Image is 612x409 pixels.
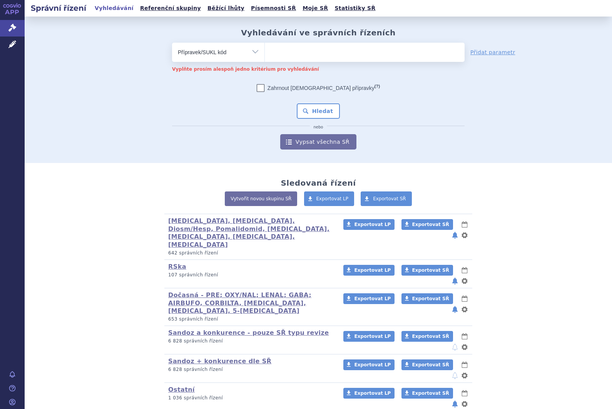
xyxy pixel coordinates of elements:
[461,332,468,341] button: lhůty
[375,84,380,89] abbr: (?)
[401,331,453,342] a: Exportovat SŘ
[451,231,459,240] button: notifikace
[461,360,468,369] button: lhůty
[354,296,391,301] span: Exportovat LP
[343,359,395,370] a: Exportovat LP
[205,3,247,13] a: Běžící lhůty
[172,67,465,73] p: Vyplňte prosím alespoň jedno kritérium pro vyhledávání
[451,342,459,352] button: notifikace
[280,134,356,150] a: Vypsat všechna SŘ
[354,268,391,273] span: Exportovat LP
[461,231,468,240] button: nastavení
[241,28,396,37] h2: Vyhledávání ve správních řízeních
[412,268,449,273] span: Exportovat SŘ
[310,125,327,130] i: nebo
[343,265,395,276] a: Exportovat LP
[451,399,459,409] button: notifikace
[304,191,354,206] a: Exportovat LP
[343,331,395,342] a: Exportovat LP
[451,305,459,314] button: notifikace
[354,391,391,396] span: Exportovat LP
[168,250,333,256] p: 642 správních řízení
[168,366,333,373] p: 6 828 správních řízení
[461,371,468,380] button: nastavení
[461,389,468,398] button: lhůty
[168,357,271,365] a: Sandoz + konkurence dle SŘ
[461,276,468,286] button: nastavení
[461,399,468,409] button: nastavení
[168,217,329,248] a: [MEDICAL_DATA], [MEDICAL_DATA], Diosm/Hesp, Pomalidomid, [MEDICAL_DATA], [MEDICAL_DATA], [MEDICAL...
[412,222,449,227] span: Exportovat SŘ
[451,371,459,380] button: notifikace
[168,386,195,393] a: Ostatní
[401,359,453,370] a: Exportovat SŘ
[92,3,136,13] a: Vyhledávání
[168,263,186,270] a: RSka
[412,362,449,367] span: Exportovat SŘ
[168,395,333,401] p: 1 036 správních řízení
[412,391,449,396] span: Exportovat SŘ
[461,305,468,314] button: nastavení
[461,342,468,352] button: nastavení
[361,191,412,206] a: Exportovat SŘ
[412,296,449,301] span: Exportovat SŘ
[354,334,391,339] span: Exportovat LP
[470,48,515,56] a: Přidat parametr
[401,265,453,276] a: Exportovat SŘ
[354,222,391,227] span: Exportovat LP
[168,338,333,344] p: 6 828 správních řízení
[300,3,330,13] a: Moje SŘ
[225,191,297,206] a: Vytvořit novou skupinu SŘ
[138,3,203,13] a: Referenční skupiny
[168,272,333,278] p: 107 správních řízení
[168,316,333,323] p: 653 správních řízení
[354,362,391,367] span: Exportovat LP
[249,3,298,13] a: Písemnosti SŘ
[25,3,92,13] h2: Správní řízení
[461,266,468,275] button: lhůty
[461,220,468,229] button: lhůty
[332,3,378,13] a: Statistiky SŘ
[316,196,349,201] span: Exportovat LP
[401,293,453,304] a: Exportovat SŘ
[412,334,449,339] span: Exportovat SŘ
[257,84,380,92] label: Zahrnout [DEMOGRAPHIC_DATA] přípravky
[281,178,356,188] h2: Sledovaná řízení
[451,276,459,286] button: notifikace
[168,329,329,336] a: Sandoz a konkurence - pouze SŘ typu revize
[373,196,406,201] span: Exportovat SŘ
[343,219,395,230] a: Exportovat LP
[168,291,311,315] a: Dočasná - PRE; OXY/NAL; LENAL; GABA; AIRBUFO, CORBILTA, [MEDICAL_DATA], [MEDICAL_DATA], 5-[MEDICA...
[343,293,395,304] a: Exportovat LP
[401,219,453,230] a: Exportovat SŘ
[343,388,395,399] a: Exportovat LP
[297,103,340,119] button: Hledat
[461,294,468,303] button: lhůty
[401,388,453,399] a: Exportovat SŘ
